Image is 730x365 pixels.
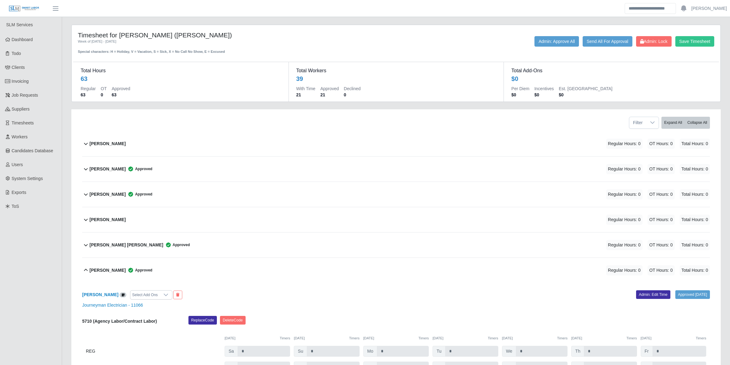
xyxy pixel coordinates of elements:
[685,117,710,129] button: Collapse All
[12,65,25,70] span: Clients
[296,92,315,98] dd: 21
[90,166,126,172] b: [PERSON_NAME]
[82,303,143,308] a: Journeyman Electrician - 11066
[101,86,107,92] dt: OT
[583,36,632,47] button: Send All For Approval
[12,51,21,56] span: Todo
[648,215,675,225] span: OT Hours: 0
[12,204,19,209] span: ToS
[648,164,675,174] span: OT Hours: 0
[511,74,518,83] div: $0
[680,240,710,250] span: Total Hours: 0
[12,176,43,181] span: System Settings
[648,189,675,199] span: OT Hours: 0
[112,92,130,98] dd: 63
[648,139,675,149] span: OT Hours: 0
[680,189,710,199] span: Total Hours: 0
[502,336,568,341] div: [DATE]
[12,148,53,153] span: Candidates Database
[680,164,710,174] span: Total Hours: 0
[12,162,23,167] span: Users
[12,37,33,42] span: Dashboard
[81,92,96,98] dd: 63
[82,233,710,258] button: [PERSON_NAME] [PERSON_NAME] Approved Regular Hours: 0 OT Hours: 0 Total Hours: 0
[126,166,152,172] span: Approved
[606,139,643,149] span: Regular Hours: 0
[557,336,568,341] button: Timers
[130,291,160,299] div: Select Add Ons
[433,336,498,341] div: [DATE]
[163,242,190,248] span: Approved
[12,134,28,139] span: Workers
[344,86,361,92] dt: Declined
[78,44,338,54] div: Special characters: H = Holiday, V = Vacation, S = Sick, X = No Call No Show, E = Excused
[606,240,643,250] span: Regular Hours: 0
[101,92,107,98] dd: 0
[12,93,38,98] span: Job Requests
[363,346,377,357] span: Mo
[78,31,338,39] h4: Timesheet for [PERSON_NAME] ([PERSON_NAME])
[629,117,646,128] span: Filter
[433,346,445,357] span: Tu
[82,319,157,324] b: 5710 (Agency Labor/Contract Labor)
[691,5,727,12] a: [PERSON_NAME]
[559,86,613,92] dt: Est. [GEOGRAPHIC_DATA]
[418,336,429,341] button: Timers
[571,346,584,357] span: Th
[640,39,668,44] span: Admin: Lock
[606,164,643,174] span: Regular Hours: 0
[641,336,706,341] div: [DATE]
[81,67,281,74] dt: Total Hours
[9,5,40,12] img: SLM Logo
[81,74,87,83] div: 63
[648,240,675,250] span: OT Hours: 0
[90,242,163,248] b: [PERSON_NAME] [PERSON_NAME]
[126,191,152,197] span: Approved
[606,265,643,275] span: Regular Hours: 0
[320,86,339,92] dt: Approved
[696,336,706,341] button: Timers
[220,316,246,325] button: DeleteCode
[82,131,710,156] button: [PERSON_NAME] Regular Hours: 0 OT Hours: 0 Total Hours: 0
[82,292,118,297] b: [PERSON_NAME]
[511,67,711,74] dt: Total Add-Ons
[294,346,307,357] span: Su
[82,207,710,232] button: [PERSON_NAME] Regular Hours: 0 OT Hours: 0 Total Hours: 0
[625,3,676,14] input: Search
[90,267,126,274] b: [PERSON_NAME]
[502,346,517,357] span: We
[90,191,126,198] b: [PERSON_NAME]
[534,92,554,98] dd: $0
[173,291,182,299] button: End Worker & Remove from the Timesheet
[488,336,498,341] button: Timers
[641,346,653,357] span: Fr
[12,190,26,195] span: Exports
[126,267,152,273] span: Approved
[296,74,303,83] div: 39
[363,336,429,341] div: [DATE]
[12,107,30,111] span: Suppliers
[344,92,361,98] dd: 0
[12,79,29,84] span: Invoicing
[6,22,33,27] span: SLM Services
[349,336,360,341] button: Timers
[78,39,338,44] div: Week of [DATE] - [DATE]
[661,117,685,129] button: Expand All
[12,120,34,125] span: Timesheets
[82,182,710,207] button: [PERSON_NAME] Approved Regular Hours: 0 OT Hours: 0 Total Hours: 0
[534,86,554,92] dt: Incentives
[680,265,710,275] span: Total Hours: 0
[571,336,637,341] div: [DATE]
[534,36,579,47] button: Admin: Approve All
[82,258,710,283] button: [PERSON_NAME] Approved Regular Hours: 0 OT Hours: 0 Total Hours: 0
[680,215,710,225] span: Total Hours: 0
[82,157,710,182] button: [PERSON_NAME] Approved Regular Hours: 0 OT Hours: 0 Total Hours: 0
[296,67,496,74] dt: Total Workers
[606,215,643,225] span: Regular Hours: 0
[90,141,126,147] b: [PERSON_NAME]
[675,36,714,47] button: Save Timesheet
[511,86,529,92] dt: Per Diem
[675,290,710,299] a: Approved [DATE]
[648,265,675,275] span: OT Hours: 0
[90,216,126,223] b: [PERSON_NAME]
